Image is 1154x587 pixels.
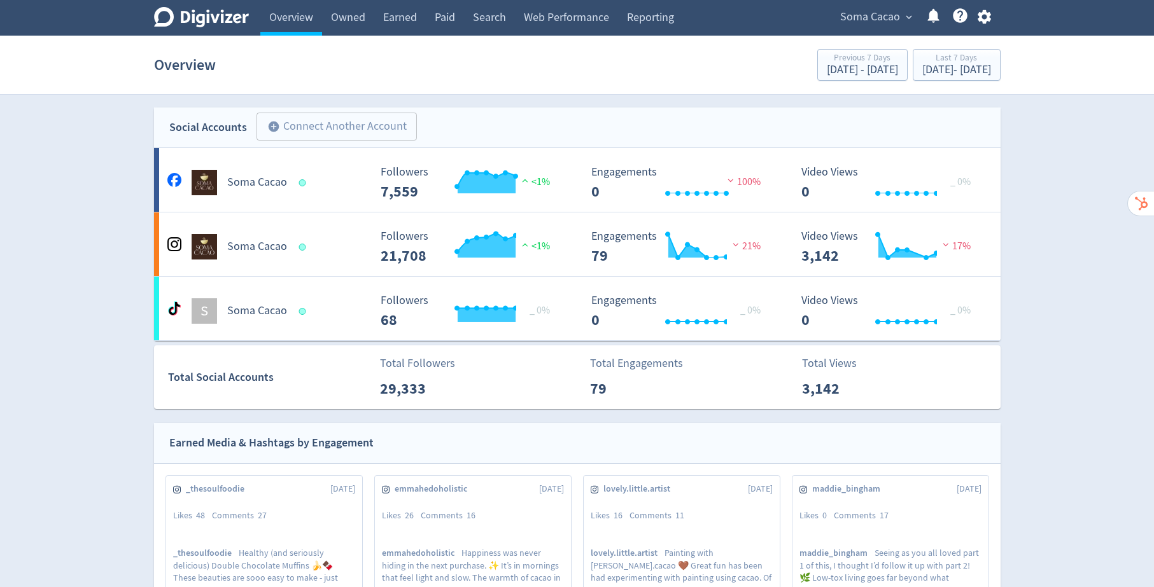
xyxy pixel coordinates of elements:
[724,176,761,188] span: 100%
[192,170,217,195] img: Soma Cacao undefined
[827,53,898,64] div: Previous 7 Days
[330,483,355,495] span: [DATE]
[795,230,986,264] svg: Video Views 3,142
[903,11,915,23] span: expand_more
[154,212,1001,276] a: Soma Cacao undefinedSoma Cacao Followers 21,708 Followers 21,708 <1% Engagements 79 Engagements 7...
[913,49,1001,81] button: Last 7 Days[DATE]- [DATE]
[827,64,898,76] div: [DATE] - [DATE]
[834,509,896,522] div: Comments
[212,509,274,522] div: Comments
[922,53,991,64] div: Last 7 Days
[585,294,776,328] svg: Engagements 0
[591,547,773,583] p: Painting with [PERSON_NAME].cacao 🤎 Great fun has been had experimenting with painting using caca...
[169,434,374,452] div: Earned Media & Hashtags by Engagement
[192,298,217,324] div: S
[154,277,1001,340] a: SSoma Cacao Followers 68 Followers 68 _ 0% Engagements 0 Engagements 0 _ 0% Video Views 0 Video V...
[173,547,355,583] p: Healthy (and seriously delicious) Double Chocolate Muffins 🍌🍫 These beauties are sooo easy to mak...
[812,483,887,495] span: maddie_bingham
[227,175,287,190] h5: Soma Cacao
[299,244,309,251] span: Data last synced: 12 Oct 2025, 6:01pm (AEDT)
[421,509,482,522] div: Comments
[748,483,773,495] span: [DATE]
[186,483,251,495] span: _thesoulfoodie
[724,176,737,185] img: negative-performance.svg
[519,176,531,185] img: positive-performance.svg
[585,166,776,200] svg: Engagements 0
[836,7,915,27] button: Soma Cacao
[299,179,309,186] span: Data last synced: 12 Oct 2025, 5:01pm (AEDT)
[614,509,623,521] span: 16
[817,49,908,81] button: Previous 7 Days[DATE] - [DATE]
[257,113,417,141] button: Connect Another Account
[374,294,565,328] svg: Followers 68
[939,240,971,252] span: 17%
[519,176,550,188] span: <1%
[795,294,986,328] svg: Video Views 0
[590,355,683,372] p: Total Engagements
[795,166,986,200] svg: Video Views 0
[168,368,371,387] div: Total Social Accounts
[799,547,875,559] span: maddie_bingham
[382,547,564,583] p: Happiness was never hiding in the next purchase. ✨ It’s in mornings that feel light and slow. The...
[675,509,684,521] span: 11
[380,377,453,400] p: 29,333
[603,483,677,495] span: lovely.little.artist
[799,547,982,583] p: Seeing as you all loved part 1 of this, I thought I’d follow it up with part 2! 🌿 Low-tox living ...
[957,483,982,495] span: [DATE]
[374,230,565,264] svg: Followers 21,708
[382,509,421,522] div: Likes
[802,355,875,372] p: Total Views
[258,509,267,521] span: 27
[154,148,1001,212] a: Soma Cacao undefinedSoma Cacao Followers 7,559 Followers 7,559 <1% Engagements 0 Engagements 0 10...
[192,234,217,259] img: Soma Cacao undefined
[539,483,564,495] span: [DATE]
[585,230,776,264] svg: Engagements 79
[630,509,691,522] div: Comments
[530,304,550,317] span: _ 0%
[374,166,565,200] svg: Followers 7,559
[802,377,875,400] p: 3,142
[950,304,971,317] span: _ 0%
[950,176,971,188] span: _ 0%
[227,239,287,254] h5: Soma Cacao
[799,509,834,522] div: Likes
[840,7,900,27] span: Soma Cacao
[822,509,827,521] span: 0
[590,377,663,400] p: 79
[591,547,665,559] span: lovely.little.artist
[729,240,761,252] span: 21%
[173,509,212,522] div: Likes
[922,64,991,76] div: [DATE] - [DATE]
[591,509,630,522] div: Likes
[247,114,417,141] a: Connect Another Account
[154,45,216,85] h1: Overview
[382,547,461,559] span: emmahedoholistic
[519,240,550,252] span: <1%
[267,120,280,133] span: add_circle
[405,509,414,521] span: 26
[729,240,742,249] img: negative-performance.svg
[740,304,761,317] span: _ 0%
[380,355,455,372] p: Total Followers
[467,509,475,521] span: 16
[169,118,247,137] div: Social Accounts
[227,303,287,319] h5: Soma Cacao
[939,240,952,249] img: negative-performance.svg
[299,308,309,315] span: Data last synced: 12 Oct 2025, 8:02pm (AEDT)
[880,509,889,521] span: 17
[519,240,531,249] img: positive-performance.svg
[196,509,205,521] span: 48
[173,547,239,559] span: _thesoulfoodie
[395,483,474,495] span: emmahedoholistic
